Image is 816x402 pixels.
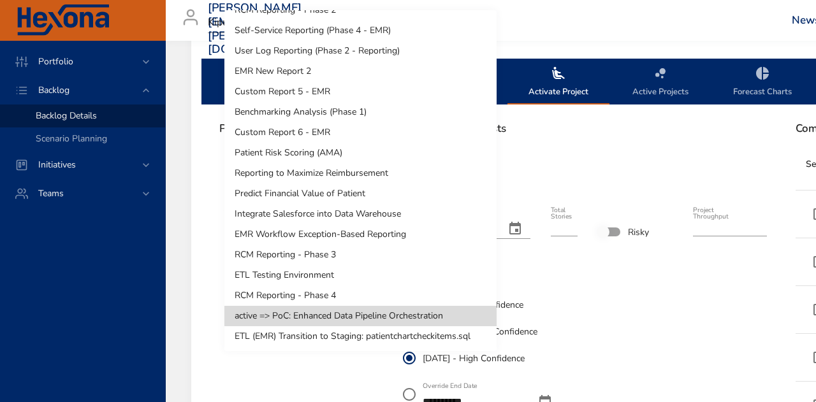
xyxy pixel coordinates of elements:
li: Predict Financial Value of Patient [224,183,497,204]
li: ETL Testing Environment [224,265,497,285]
li: Reporting to Maximize Reimbursement [224,163,497,183]
li: Integrate Salesforce into Data Warehouse [224,204,497,224]
li: Custom Report 5 - EMR [224,82,497,102]
li: RCM Reporting - Phase 3 [224,245,497,265]
li: Patient Risk Scoring (AMA) [224,143,497,163]
li: Benchmarking Analysis (Phase 1) [224,102,497,122]
li: Self-Service Reporting (Phase 4 - EMR) [224,20,497,41]
li: active => PoC: Enhanced Data Pipeline Orchestration [224,306,497,326]
li: ETL (EMR) Transition to Staging: patientchartcheckitems.sql [224,326,497,347]
li: EMR Workflow Exception-Based Reporting [224,224,497,245]
li: RCM Reporting - Phase 4 [224,285,497,306]
li: EMR New Report 2 [224,61,497,82]
li: Custom Report 6 - EMR [224,122,497,143]
li: User Log Reporting (Phase 2 - Reporting) [224,41,497,61]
